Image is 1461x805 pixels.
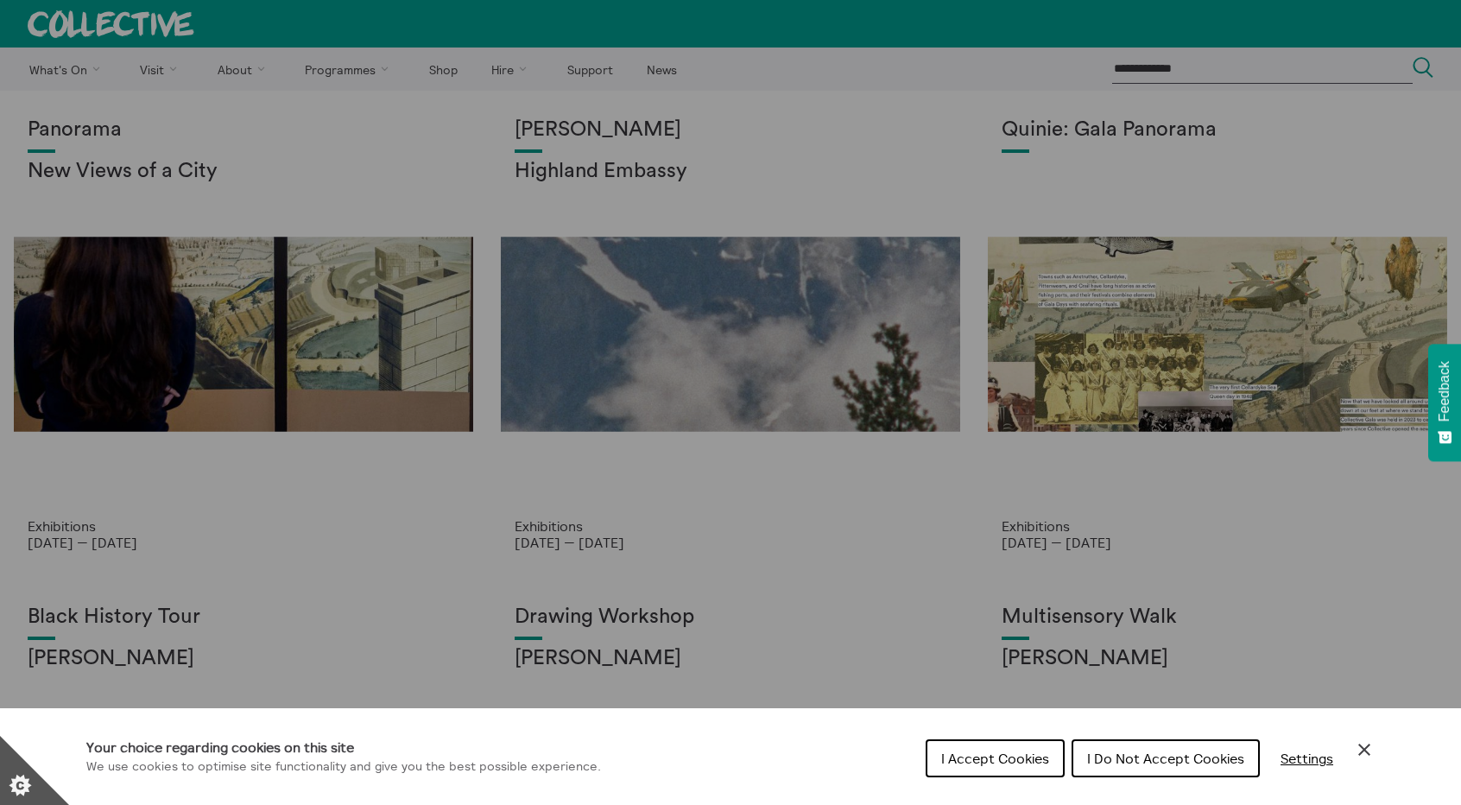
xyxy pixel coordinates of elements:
[1354,739,1375,760] button: Close Cookie Control
[1437,361,1452,422] span: Feedback
[1428,344,1461,461] button: Feedback - Show survey
[1267,741,1347,776] button: Settings
[1281,750,1333,767] span: Settings
[926,739,1065,777] button: I Accept Cookies
[1087,750,1244,767] span: I Do Not Accept Cookies
[1072,739,1260,777] button: I Do Not Accept Cookies
[941,750,1049,767] span: I Accept Cookies
[86,737,601,757] h1: Your choice regarding cookies on this site
[86,757,601,776] p: We use cookies to optimise site functionality and give you the best possible experience.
